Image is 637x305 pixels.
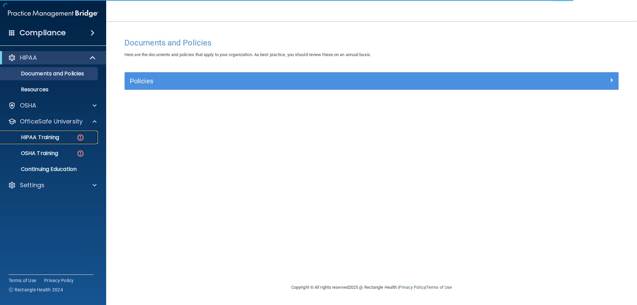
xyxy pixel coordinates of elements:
p: Resources [4,86,95,93]
p: OSHA [20,102,36,110]
a: OSHA [8,102,97,110]
span: Ⓒ Rectangle Health 2024 [9,286,63,293]
a: Settings [8,181,97,189]
p: OfficeSafe University [20,117,83,125]
h5: Policies [130,77,490,85]
a: Terms of Use [9,277,36,284]
h4: Documents and Policies [124,38,619,47]
a: Privacy Policy [399,285,425,290]
p: OSHA Training [4,150,58,157]
h4: Compliance [20,28,66,38]
p: HIPAA [20,54,37,62]
iframe: Drift Widget Chat Controller [522,258,629,284]
p: Continuing Education [4,166,95,173]
a: Privacy Policy [44,277,74,284]
img: PMB logo [8,7,98,20]
img: danger-circle.6113f641.png [76,149,85,158]
p: Documents and Policies [4,70,95,77]
a: HIPAA [8,54,96,62]
a: Terms of Use [426,285,452,290]
a: Policies [130,76,613,86]
img: danger-circle.6113f641.png [76,133,85,142]
div: Copyright © All rights reserved 2025 @ Rectangle Health | | [250,277,493,298]
span: Here are the documents and policies that apply to your organization. As best practice, you should... [124,52,371,57]
a: OfficeSafe University [8,117,97,125]
p: Settings [20,181,44,189]
p: HIPAA Training [4,134,59,141]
